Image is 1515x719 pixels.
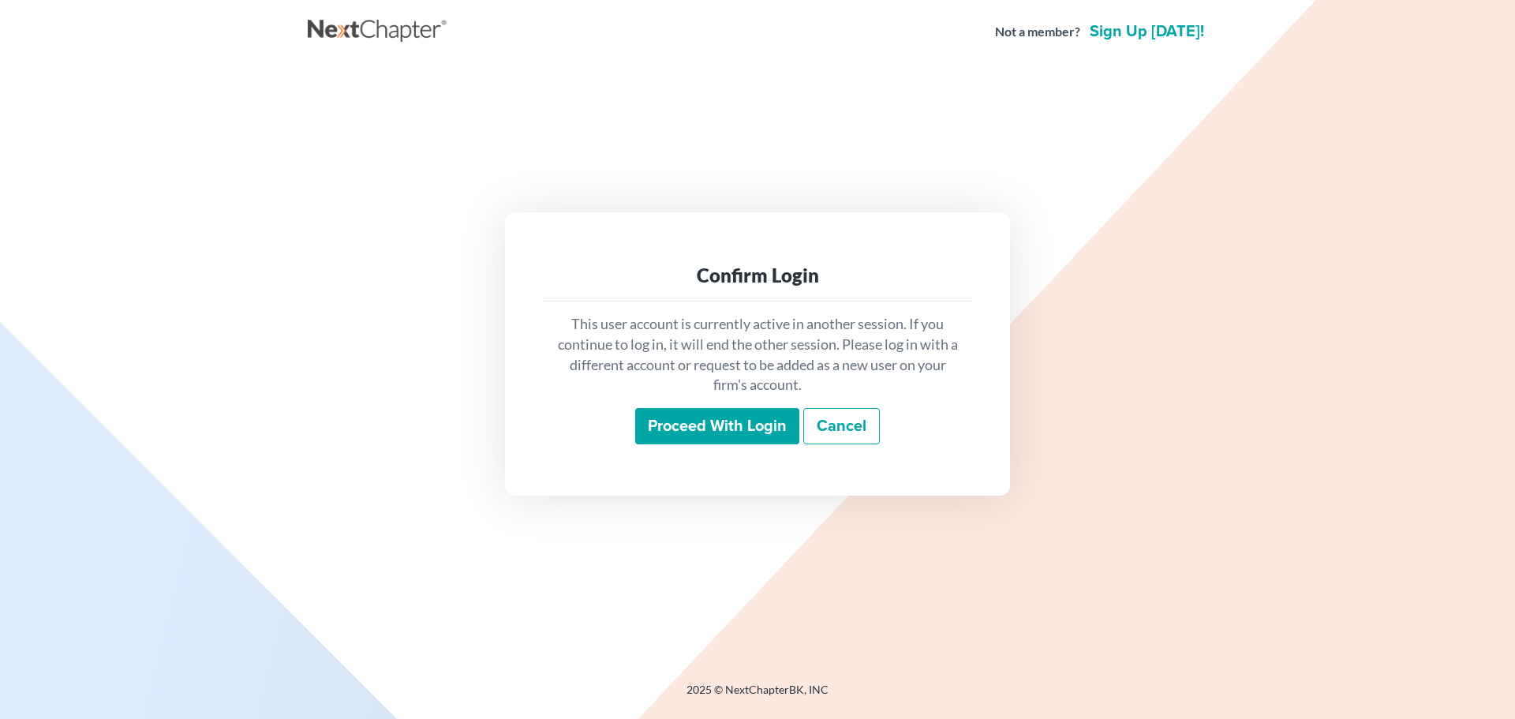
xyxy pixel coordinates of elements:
[995,23,1080,41] strong: Not a member?
[1087,24,1207,39] a: Sign up [DATE]!
[635,408,799,444] input: Proceed with login
[555,314,959,395] p: This user account is currently active in another session. If you continue to log in, it will end ...
[308,682,1207,710] div: 2025 © NextChapterBK, INC
[555,263,959,288] div: Confirm Login
[803,408,880,444] a: Cancel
